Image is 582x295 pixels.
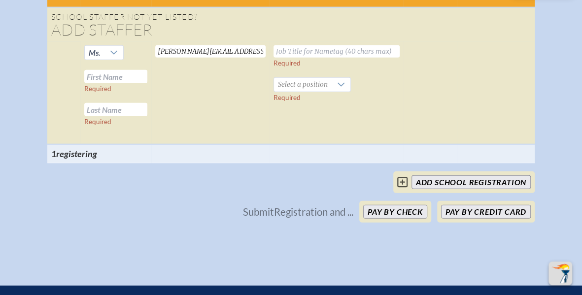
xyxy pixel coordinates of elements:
[47,144,151,163] th: 1
[84,103,147,116] input: Last Name
[85,46,104,60] span: Ms.
[89,48,101,57] span: Ms.
[243,206,353,217] p: Submit Registration and ...
[550,263,570,283] img: To the top
[274,59,301,67] label: Required
[274,45,400,58] input: Job Title for Nametag (40 chars max)
[84,85,111,93] label: Required
[274,94,301,101] label: Required
[84,118,111,126] label: Required
[155,45,266,58] input: Email
[363,205,427,219] button: Pay by Check
[56,148,97,159] span: registering
[548,262,572,285] button: Scroll Top
[441,205,531,219] button: Pay by Credit Card
[274,78,332,92] span: Select a position
[411,175,531,189] input: add School Registration
[84,70,147,83] input: First Name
